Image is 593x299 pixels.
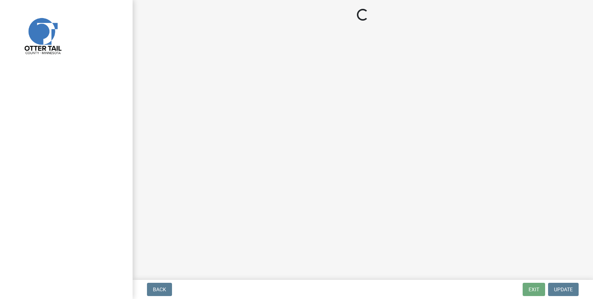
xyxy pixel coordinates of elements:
span: Update [554,286,573,292]
img: Otter Tail County, Minnesota [15,8,70,63]
button: Exit [523,283,545,296]
button: Back [147,283,172,296]
span: Back [153,286,166,292]
button: Update [548,283,579,296]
